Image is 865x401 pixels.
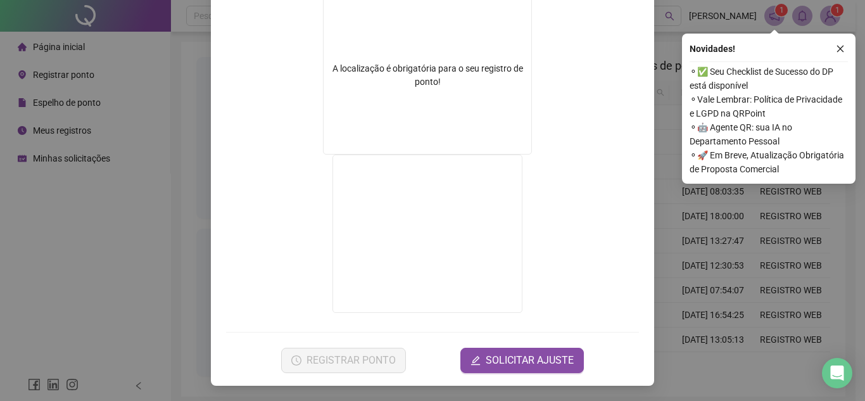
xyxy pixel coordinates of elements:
[822,358,852,388] div: Open Intercom Messenger
[690,92,848,120] span: ⚬ Vale Lembrar: Política de Privacidade e LGPD na QRPoint
[324,62,531,89] div: A localização é obrigatória para o seu registro de ponto!
[281,348,406,373] button: REGISTRAR PONTO
[836,44,845,53] span: close
[690,120,848,148] span: ⚬ 🤖 Agente QR: sua IA no Departamento Pessoal
[690,148,848,176] span: ⚬ 🚀 Em Breve, Atualização Obrigatória de Proposta Comercial
[690,65,848,92] span: ⚬ ✅ Seu Checklist de Sucesso do DP está disponível
[690,42,735,56] span: Novidades !
[470,355,481,366] span: edit
[486,353,574,368] span: SOLICITAR AJUSTE
[460,348,584,373] button: editSOLICITAR AJUSTE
